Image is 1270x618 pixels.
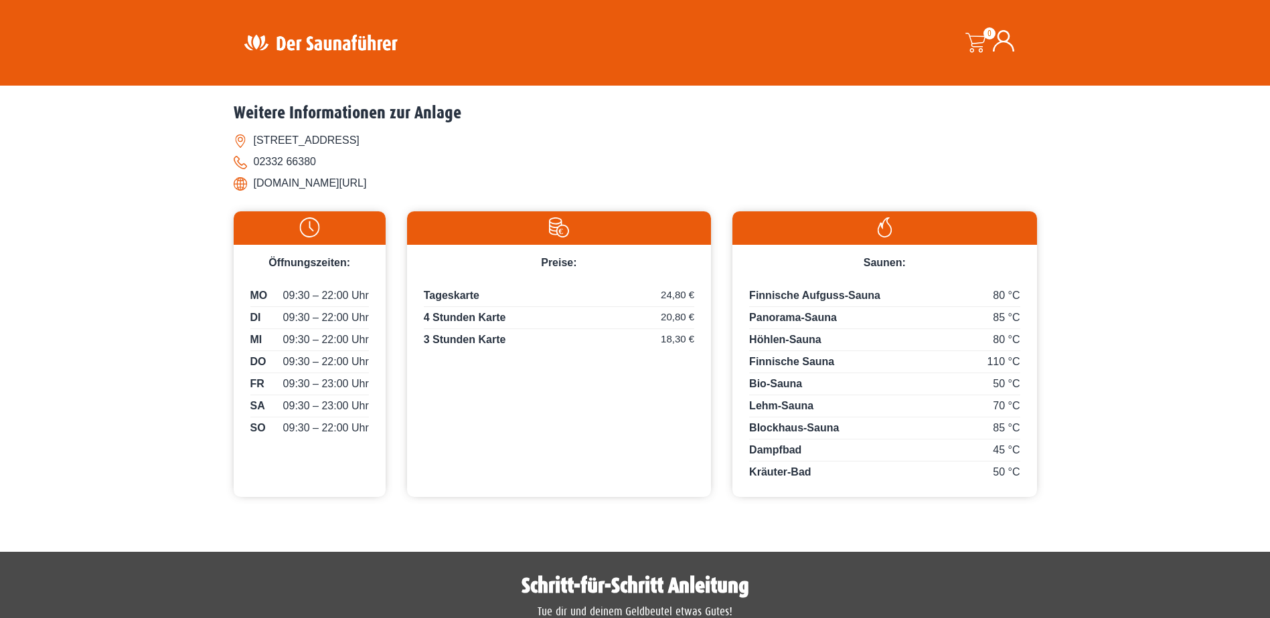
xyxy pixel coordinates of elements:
span: 09:30 – 22:00 Uhr [283,332,369,348]
li: [STREET_ADDRESS] [234,130,1037,151]
span: 09:30 – 22:00 Uhr [283,310,369,326]
span: FR [250,376,264,392]
span: 110 °C [987,354,1020,370]
span: Dampfbad [749,444,801,455]
img: Preise-weiss.svg [414,217,704,237]
span: 09:30 – 22:00 Uhr [283,354,369,370]
img: Uhr-weiss.svg [240,217,379,237]
span: 80 °C [993,332,1020,348]
span: Öffnungszeiten: [268,257,350,268]
span: SO [250,420,266,436]
span: 0 [983,27,996,39]
span: 09:30 – 23:00 Uhr [283,398,369,414]
span: 09:30 – 22:00 Uhr [283,420,369,436]
img: Flamme-weiss.svg [739,217,1030,237]
span: 24,80 € [661,288,694,303]
span: Saunen: [864,257,906,268]
span: 85 °C [993,420,1020,436]
span: 70 °C [993,398,1020,414]
span: Bio-Sauna [749,378,802,389]
span: 85 °C [993,310,1020,326]
span: Preise: [541,257,576,268]
span: SA [250,398,265,414]
span: DI [250,310,261,326]
span: Panorama-Sauna [749,312,837,323]
span: MO [250,288,268,304]
span: 09:30 – 22:00 Uhr [283,288,369,304]
span: MI [250,332,262,348]
span: Finnische Sauna [749,356,834,367]
p: 4 Stunden Karte [424,310,694,329]
span: 20,80 € [661,310,694,325]
span: Blockhaus-Sauna [749,422,839,433]
span: 45 °C [993,442,1020,458]
span: 80 °C [993,288,1020,304]
span: 50 °C [993,464,1020,480]
h2: Weitere Informationen zur Anlage [234,103,1037,124]
span: Kräuter-Bad [749,466,811,478]
li: 02332 66380 [234,151,1037,173]
span: 18,30 € [661,332,694,347]
span: Höhlen-Sauna [749,334,821,345]
li: [DOMAIN_NAME][URL] [234,173,1037,194]
span: Lehm-Sauna [749,400,813,411]
span: 09:30 – 23:00 Uhr [283,376,369,392]
span: DO [250,354,266,370]
span: 50 °C [993,376,1020,392]
p: Tageskarte [424,288,694,307]
span: Finnische Aufguss-Sauna [749,290,880,301]
h1: Schritt-für-Schritt Anleitung [240,575,1030,597]
p: 3 Stunden Karte [424,332,694,348]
